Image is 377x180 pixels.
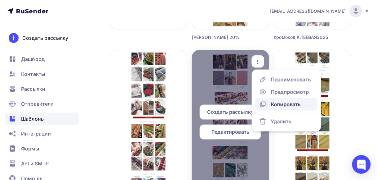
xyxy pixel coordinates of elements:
span: Интеграции [21,130,51,137]
span: Отправители [21,100,54,108]
div: промокод КЛЕЕВАЯ3025 [274,34,332,40]
a: Рассылки [5,83,79,95]
span: Контакты [21,70,45,78]
span: Редактировать [212,128,250,136]
a: [EMAIL_ADDRESS][DOMAIN_NAME] [270,5,370,17]
a: Формы [5,142,79,155]
span: [EMAIL_ADDRESS][DOMAIN_NAME] [270,8,346,14]
a: Шаблоны [5,113,79,125]
div: Предпросмотр [271,88,309,96]
div: Копировать [271,101,301,108]
div: [PERSON_NAME] 20% [192,34,250,40]
span: Дашборд [21,55,45,63]
span: Формы [21,145,39,152]
span: Рассылки [21,85,45,93]
span: Создать рассылку [207,108,254,116]
span: API и SMTP [21,160,49,167]
div: Удалить [271,118,291,125]
a: Контакты [5,68,79,80]
a: Дашборд [5,53,79,65]
span: Шаблоны [21,115,45,122]
a: Отправители [5,98,79,110]
div: Переименовать [271,76,311,83]
div: Создать рассылку [22,34,68,42]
